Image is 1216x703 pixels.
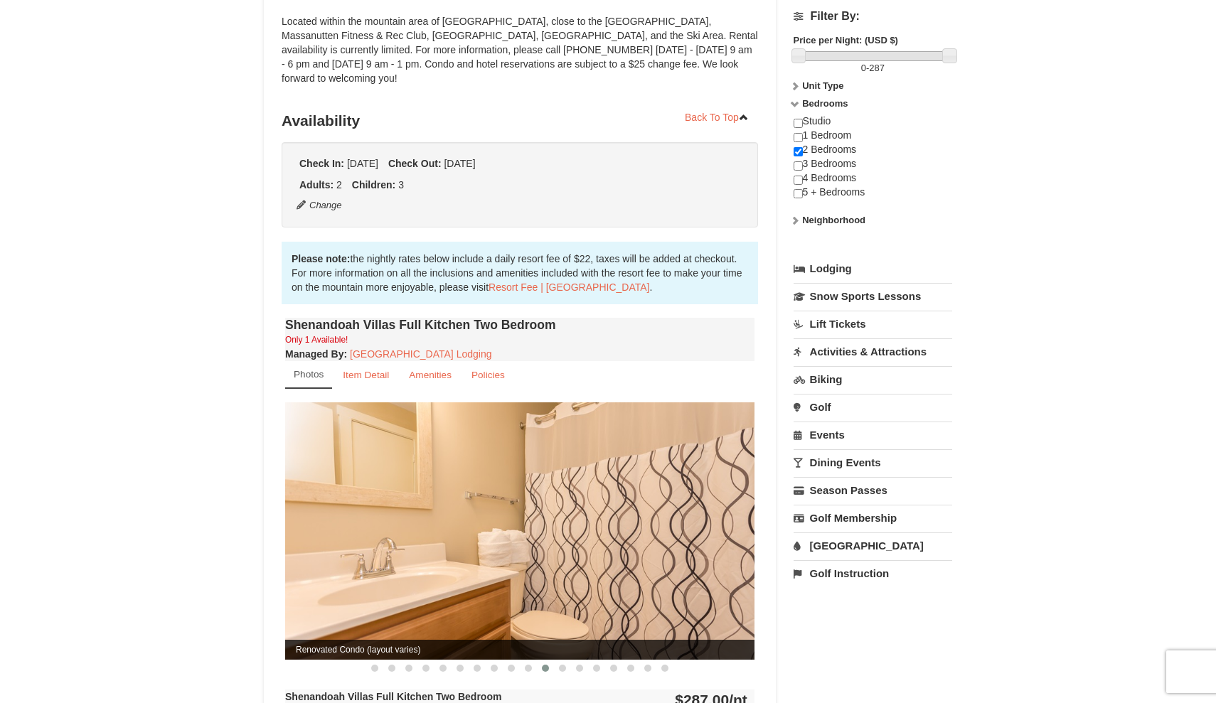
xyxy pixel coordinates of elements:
[676,107,758,128] a: Back To Top
[343,370,389,380] small: Item Detail
[285,402,754,659] img: Renovated Condo (layout varies)
[794,505,952,531] a: Golf Membership
[794,35,898,45] strong: Price per Night: (USD $)
[861,63,866,73] span: 0
[794,560,952,586] a: Golf Instruction
[285,318,754,332] h4: Shenandoah Villas Full Kitchen Two Bedroom
[444,158,475,169] span: [DATE]
[350,348,491,360] a: [GEOGRAPHIC_DATA] Lodging
[299,158,344,169] strong: Check In:
[794,61,952,75] label: -
[802,80,843,91] strong: Unit Type
[462,361,514,389] a: Policies
[285,348,347,360] strong: :
[794,366,952,392] a: Biking
[400,361,461,389] a: Amenities
[794,338,952,365] a: Activities & Attractions
[489,281,649,293] a: Resort Fee | [GEOGRAPHIC_DATA]
[347,158,378,169] span: [DATE]
[794,114,952,213] div: Studio 1 Bedroom 2 Bedrooms 3 Bedrooms 4 Bedrooms 5 + Bedrooms
[285,691,501,702] strong: Shenandoah Villas Full Kitchen Two Bedroom
[285,335,348,345] small: Only 1 Available!
[409,370,452,380] small: Amenities
[285,348,343,360] span: Managed By
[802,215,865,225] strong: Neighborhood
[802,98,848,109] strong: Bedrooms
[334,361,398,389] a: Item Detail
[282,242,758,304] div: the nightly rates below include a daily resort fee of $22, taxes will be added at checkout. For m...
[398,179,404,190] span: 3
[794,532,952,559] a: [GEOGRAPHIC_DATA]
[352,179,395,190] strong: Children:
[296,198,343,213] button: Change
[471,370,505,380] small: Policies
[388,158,442,169] strong: Check Out:
[794,283,952,309] a: Snow Sports Lessons
[282,107,758,135] h3: Availability
[794,477,952,503] a: Season Passes
[794,422,952,448] a: Events
[794,449,952,476] a: Dining Events
[869,63,885,73] span: 287
[299,179,334,190] strong: Adults:
[285,361,332,389] a: Photos
[285,640,754,660] span: Renovated Condo (layout varies)
[292,253,350,264] strong: Please note:
[294,369,324,380] small: Photos
[336,179,342,190] span: 2
[794,311,952,337] a: Lift Tickets
[282,14,758,100] div: Located within the mountain area of [GEOGRAPHIC_DATA], close to the [GEOGRAPHIC_DATA], Massanutte...
[794,10,952,23] h4: Filter By:
[794,394,952,420] a: Golf
[794,256,952,281] a: Lodging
